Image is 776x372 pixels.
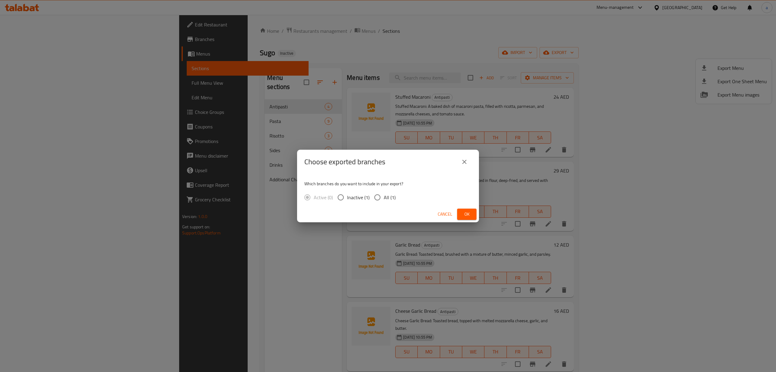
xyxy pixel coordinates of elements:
p: Which branches do you want to include in your export? [304,181,472,187]
span: Cancel [438,210,452,218]
button: Ok [457,209,477,220]
button: close [457,155,472,169]
span: Inactive (1) [347,194,370,201]
span: Active (0) [314,194,333,201]
button: Cancel [435,209,455,220]
h2: Choose exported branches [304,157,385,167]
span: Ok [462,210,472,218]
span: All (1) [384,194,396,201]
